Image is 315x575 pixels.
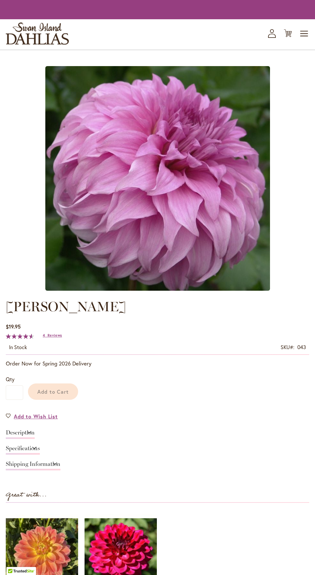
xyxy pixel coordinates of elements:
[43,333,45,338] span: 4
[6,445,40,455] a: Specifications
[297,344,306,351] div: 043
[6,426,309,474] div: Detailed Product Info
[6,490,47,500] strong: Great with...
[281,344,294,350] strong: SKU
[9,344,27,351] div: Availability
[6,334,34,339] div: 92%
[45,66,270,291] img: main product photo
[48,333,62,338] span: Reviews
[9,344,27,350] span: In stock
[6,461,60,470] a: Shipping Information
[6,298,126,315] span: [PERSON_NAME]
[6,413,58,420] a: Add to Wish List
[6,360,309,367] p: Order Now for Spring 2026 Delivery
[43,333,62,338] a: 4 Reviews
[6,430,35,439] a: Description
[6,22,69,45] a: store logo
[14,413,58,420] span: Add to Wish List
[6,323,21,330] span: $19.95
[6,376,14,382] span: Qty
